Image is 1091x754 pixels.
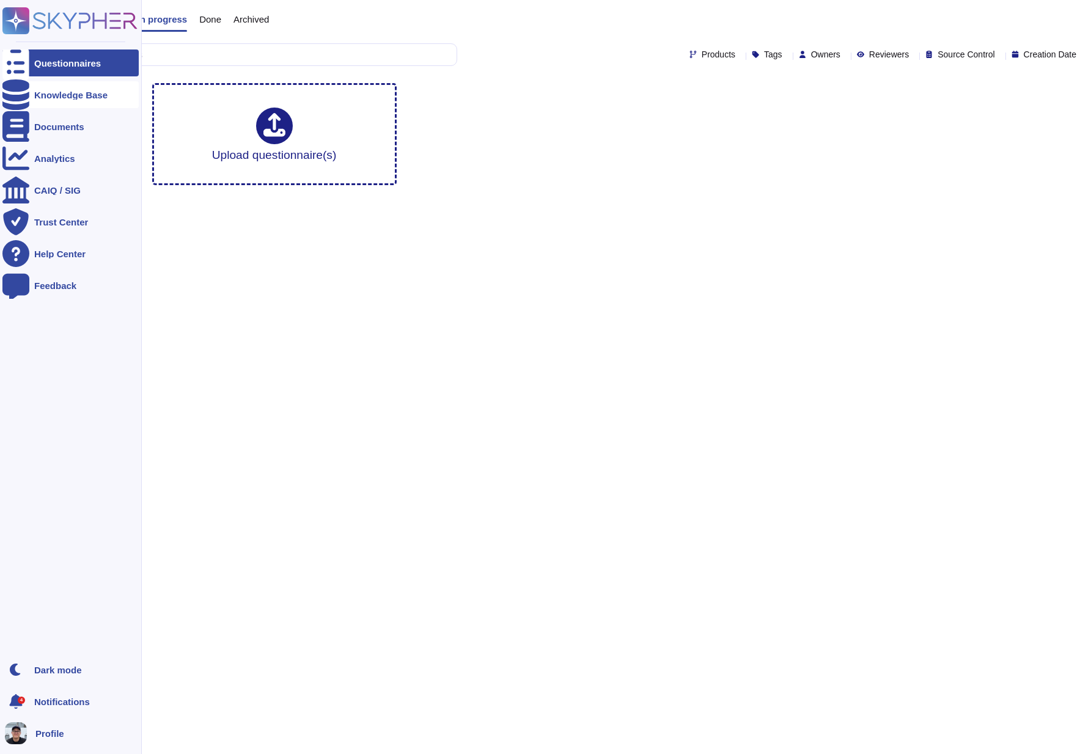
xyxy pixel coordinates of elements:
a: Documents [2,113,139,140]
a: Knowledge Base [2,81,139,108]
span: Done [199,15,221,24]
div: Documents [34,122,84,131]
div: Trust Center [34,218,88,227]
div: Dark mode [34,665,82,675]
a: CAIQ / SIG [2,177,139,203]
div: Help Center [34,249,86,258]
a: Trust Center [2,208,139,235]
div: Analytics [34,154,75,163]
img: user [5,722,27,744]
a: Help Center [2,240,139,267]
div: 4 [18,697,25,704]
button: user [2,720,35,747]
div: Feedback [34,281,76,290]
span: Tags [764,50,782,59]
span: Products [702,50,735,59]
span: Owners [811,50,840,59]
input: Search by keywords [48,44,457,65]
span: Source Control [938,50,994,59]
div: Upload questionnaire(s) [212,108,337,161]
a: Questionnaires [2,49,139,76]
span: Archived [233,15,269,24]
span: Reviewers [869,50,909,59]
a: Analytics [2,145,139,172]
div: CAIQ / SIG [34,186,81,195]
span: In progress [137,15,187,24]
span: Creation Date [1024,50,1076,59]
span: Profile [35,729,64,738]
a: Feedback [2,272,139,299]
div: Questionnaires [34,59,101,68]
div: Knowledge Base [34,90,108,100]
span: Notifications [34,697,90,706]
